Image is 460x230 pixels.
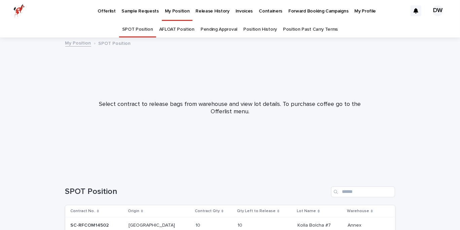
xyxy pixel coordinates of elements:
[283,22,338,37] a: Position Past Carry Terms
[196,221,202,228] p: 10
[65,187,328,197] h1: SPOT Position
[96,101,365,115] p: Select contract to release bags from warehouse and view lot details. To purchase coffee go to the...
[71,221,110,228] p: SC-RFCOM14502
[347,207,369,215] p: Warehouse
[238,221,244,228] p: 10
[159,22,194,37] a: AFLOAT Position
[99,39,131,47] p: SPOT Position
[243,22,277,37] a: Position History
[65,39,91,47] a: My Position
[128,207,139,215] p: Origin
[237,207,276,215] p: Qty Left to Release
[297,221,332,228] p: Kolla Bolcha #7
[195,207,220,215] p: Contract Qty
[122,22,153,37] a: SPOT Position
[348,221,363,228] p: Annex
[71,207,95,215] p: Contract No.
[13,4,25,18] img: zttTXibQQrCfv9chImQE
[432,5,443,16] div: DW
[331,186,395,197] input: Search
[297,207,316,215] p: Lot Name
[129,221,176,228] p: [GEOGRAPHIC_DATA]
[201,22,237,37] a: Pending Approval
